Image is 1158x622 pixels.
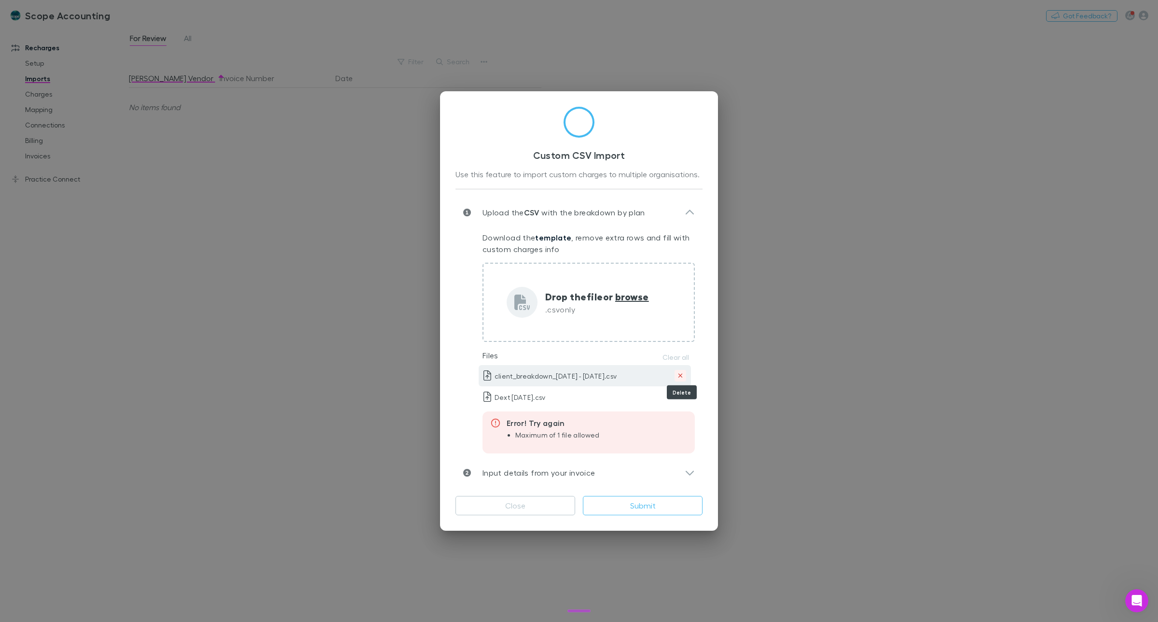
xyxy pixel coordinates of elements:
p: client_breakdown_[DATE] - [DATE].csv [483,370,617,381]
div: Rai says… [8,255,185,345]
p: Files [482,350,498,361]
button: Clear all [657,352,695,363]
div: Upload theCSV with the breakdown by plan [455,197,703,228]
div: Is that what you were looking for? [8,233,138,254]
a: Source reference 119670774: [69,218,77,226]
div: If you still need help with dividing the monthly cost among clients or using the bulk import feat... [15,261,151,318]
div: Use this feature to import custom charges to multiple organisations. [455,169,703,181]
div: To invoice a fixed monthly cost divided among a changing number of clients—so the per-client pric... [15,19,178,67]
button: Gif picker [46,308,54,315]
li: Calculate the per-client amount for the month by dividing your total monthly cost by the number o... [23,71,178,99]
p: Download the , remove extra rows and fill with custom charges info [482,232,695,255]
a: Source reference 11902872: [50,139,58,146]
li: Use the bulk import tool: Download the CSV template from the Imports tab, fill it with each clien... [23,101,178,146]
button: Send a message… [165,304,181,319]
li: Maximum of 1 file allowed [515,431,600,439]
div: Is that what you were looking for? [15,239,130,249]
p: .csv only [545,304,649,315]
div: To invoice a fixed monthly cost divided among a changing number of clients—so the per-client pric... [8,14,185,232]
p: Input details from your invoice [471,467,595,479]
a: template [535,233,571,242]
img: Profile image for Rai [28,5,43,21]
a: Source reference 10292755: [165,186,173,194]
iframe: Intercom live chat [1125,589,1148,612]
p: Drop the file or [545,289,649,304]
button: Home [151,4,169,22]
div: Close [169,4,187,21]
div: If you still need help with dividing the monthly cost among clients or using the bulk import feat... [8,255,158,324]
div: Rai says… [8,14,185,233]
li: Alternatively, you can add custom charges directly to invoices for each client by navigating to t... [23,148,178,193]
p: The team can also help [47,12,120,22]
h3: Custom CSV Import [455,149,703,161]
textarea: Message… [8,287,185,304]
button: Close [455,496,575,515]
div: This approach gives you flexibility to adjust the per-client charge each month as your client cou... [15,198,178,226]
button: Start recording [61,308,69,315]
button: Emoji picker [30,308,38,315]
span: browse [615,290,649,303]
button: Delete [675,370,686,382]
button: go back [6,4,25,22]
button: Submit [583,496,703,515]
div: Rai says… [8,233,185,255]
h1: Rai [47,5,59,12]
button: Delete [675,391,686,403]
p: Upload the with the breakdown by plan [471,207,645,218]
div: Input details from your invoice [455,457,703,488]
div: Error! Try again [507,417,602,429]
p: Dext [DATE].csv [483,392,546,402]
button: Upload attachment [15,308,23,315]
strong: CSV [524,208,539,217]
